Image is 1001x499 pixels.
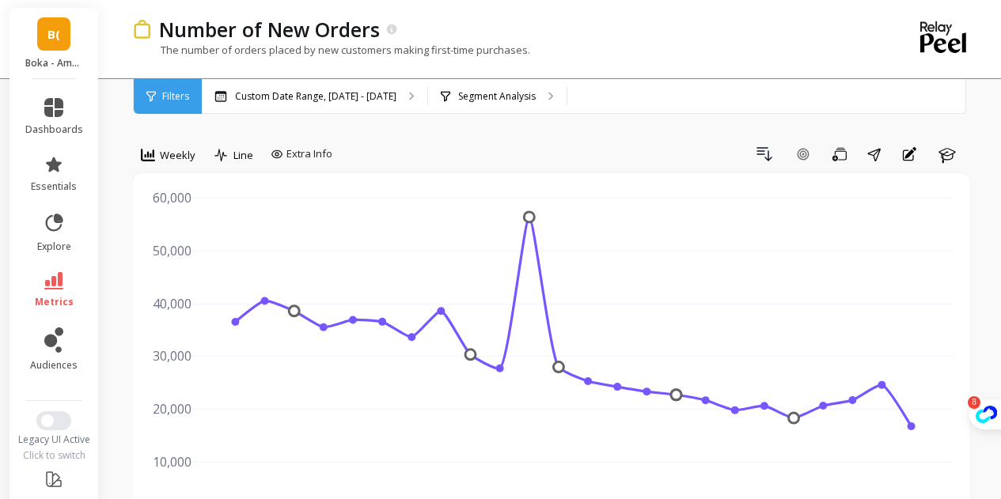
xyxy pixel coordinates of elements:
span: Extra Info [286,146,332,162]
p: Boka - Amazon (Essor) [25,57,83,70]
span: B( [47,25,60,43]
span: Filters [162,90,189,103]
span: metrics [35,296,74,308]
span: audiences [30,359,78,372]
span: essentials [31,180,77,193]
button: Switch to New UI [36,411,71,430]
span: explore [37,240,71,253]
img: header icon [133,20,151,40]
span: Line [233,148,253,163]
p: Number of New Orders [159,16,380,43]
div: Legacy UI Active [9,433,99,446]
p: Segment Analysis [458,90,536,103]
p: Custom Date Range, [DATE] - [DATE] [235,90,396,103]
p: The number of orders placed by new customers making first-time purchases. [133,43,530,57]
div: Click to switch [9,449,99,462]
span: Weekly [160,148,195,163]
span: dashboards [25,123,83,136]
